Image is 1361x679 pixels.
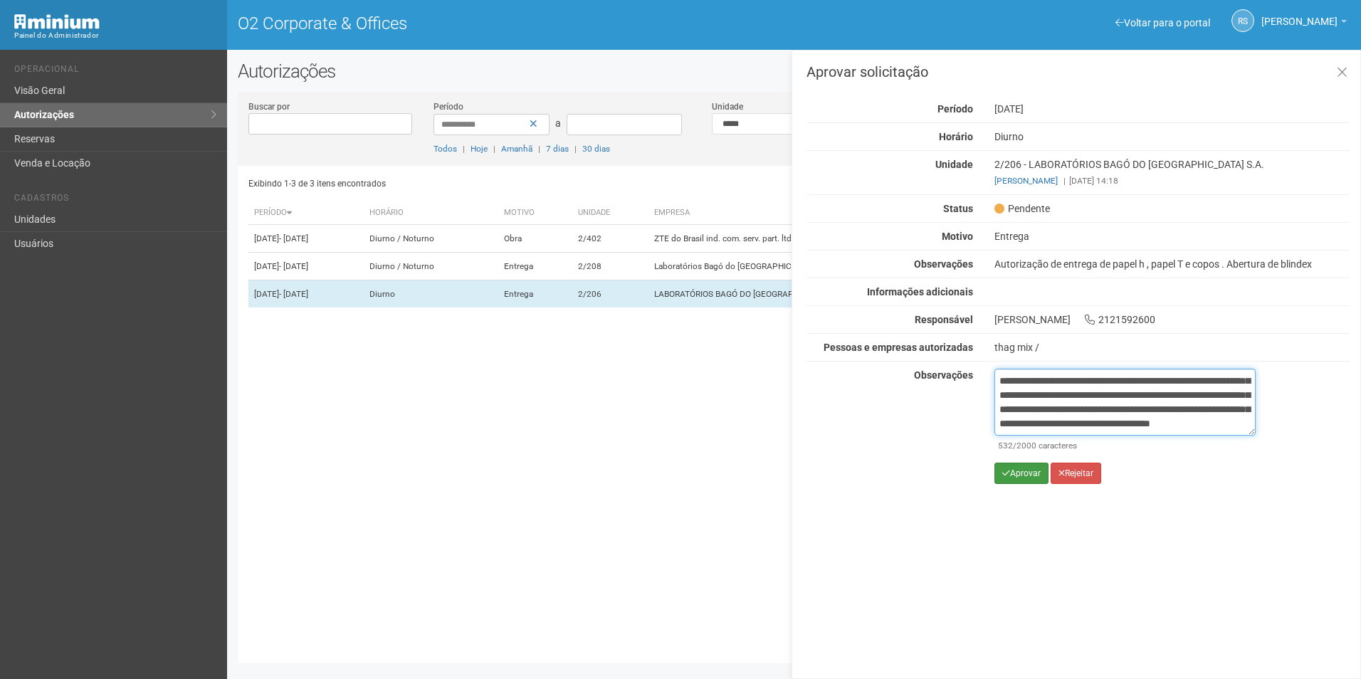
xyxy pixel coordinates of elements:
td: Diurno [364,280,498,308]
div: 2/206 - LABORATÓRIOS BAGÓ DO [GEOGRAPHIC_DATA] S.A. [984,158,1360,187]
h1: O2 Corporate & Offices [238,14,784,33]
span: - [DATE] [279,289,308,299]
a: RS [1231,9,1254,32]
strong: Informações adicionais [867,286,973,298]
strong: Status [943,203,973,214]
span: Rayssa Soares Ribeiro [1261,2,1338,27]
li: Operacional [14,64,216,79]
div: [PERSON_NAME] 2121592600 [984,313,1360,326]
img: Minium [14,14,100,29]
td: 2/206 [572,280,649,308]
div: Exibindo 1-3 de 3 itens encontrados [248,173,789,194]
strong: Pessoas e empresas autorizadas [824,342,973,353]
td: Entrega [498,280,572,308]
a: Todos [433,144,457,154]
td: Laboratórios Bagó do [GEOGRAPHIC_DATA] S.A. [648,253,1016,280]
a: Fechar [1328,58,1357,88]
td: LABORATÓRIOS BAGÓ DO [GEOGRAPHIC_DATA] S.A. [648,280,1016,308]
td: 2/208 [572,253,649,280]
div: Painel do Administrador [14,29,216,42]
td: Diurno / Noturno [364,253,498,280]
div: Autorização de entrega de papel h , papel T e copos . Abertura de blindex [984,258,1360,270]
th: Motivo [498,201,572,225]
th: Unidade [572,201,649,225]
h3: Aprovar solicitação [806,65,1350,79]
strong: Período [937,103,973,115]
div: thag mix / [994,341,1350,354]
td: [DATE] [248,280,364,308]
a: Voltar para o portal [1115,17,1210,28]
td: ZTE do Brasil ind. com. serv. part. ltda [648,225,1016,253]
th: Empresa [648,201,1016,225]
td: Entrega [498,253,572,280]
span: Pendente [994,202,1050,215]
div: [DATE] [984,102,1360,115]
strong: Motivo [942,231,973,242]
label: Unidade [712,100,743,113]
strong: Unidade [935,159,973,170]
a: 30 dias [582,144,610,154]
strong: Responsável [915,314,973,325]
span: 532 [998,441,1013,451]
td: [DATE] [248,225,364,253]
strong: Horário [939,131,973,142]
span: - [DATE] [279,233,308,243]
span: | [1063,176,1066,186]
div: [DATE] 14:18 [994,174,1350,187]
th: Horário [364,201,498,225]
a: 7 dias [546,144,569,154]
li: Cadastros [14,193,216,208]
label: Buscar por [248,100,290,113]
span: | [493,144,495,154]
div: /2000 caracteres [998,439,1252,452]
td: 2/402 [572,225,649,253]
span: | [538,144,540,154]
span: - [DATE] [279,261,308,271]
span: | [574,144,577,154]
h2: Autorizações [238,60,1350,82]
label: Período [433,100,463,113]
a: Amanhã [501,144,532,154]
a: [PERSON_NAME] [1261,18,1347,29]
td: Diurno / Noturno [364,225,498,253]
div: Diurno [984,130,1360,143]
div: Entrega [984,230,1360,243]
button: Rejeitar [1051,463,1101,484]
button: Aprovar [994,463,1049,484]
a: Hoje [471,144,488,154]
span: | [463,144,465,154]
span: a [555,117,561,129]
td: [DATE] [248,253,364,280]
strong: Observações [914,258,973,270]
th: Período [248,201,364,225]
a: [PERSON_NAME] [994,176,1058,186]
strong: Observações [914,369,973,381]
td: Obra [498,225,572,253]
